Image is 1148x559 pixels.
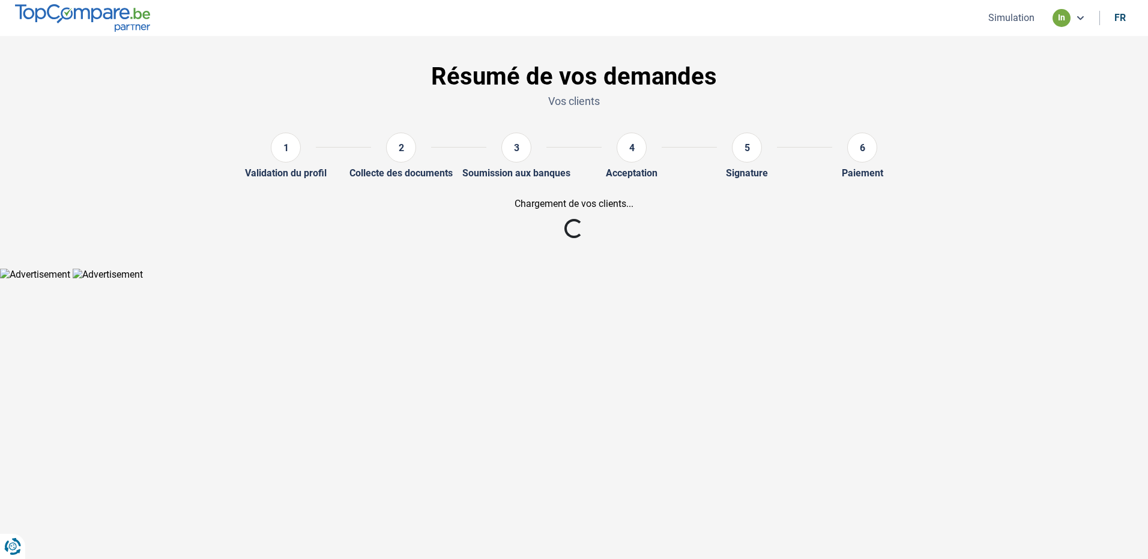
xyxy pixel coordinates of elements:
[847,133,877,163] div: 6
[185,198,963,209] div: Chargement de vos clients...
[386,133,416,163] div: 2
[349,167,453,179] div: Collecte des documents
[245,167,327,179] div: Validation du profil
[271,133,301,163] div: 1
[1114,12,1126,23] div: fr
[1053,9,1071,27] div: in
[15,4,150,31] img: TopCompare.be
[726,167,768,179] div: Signature
[617,133,647,163] div: 4
[501,133,531,163] div: 3
[185,62,963,91] h1: Résumé de vos demandes
[606,167,657,179] div: Acceptation
[462,167,570,179] div: Soumission aux banques
[185,94,963,109] p: Vos clients
[842,167,883,179] div: Paiement
[732,133,762,163] div: 5
[73,269,143,280] img: Advertisement
[985,11,1038,24] button: Simulation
